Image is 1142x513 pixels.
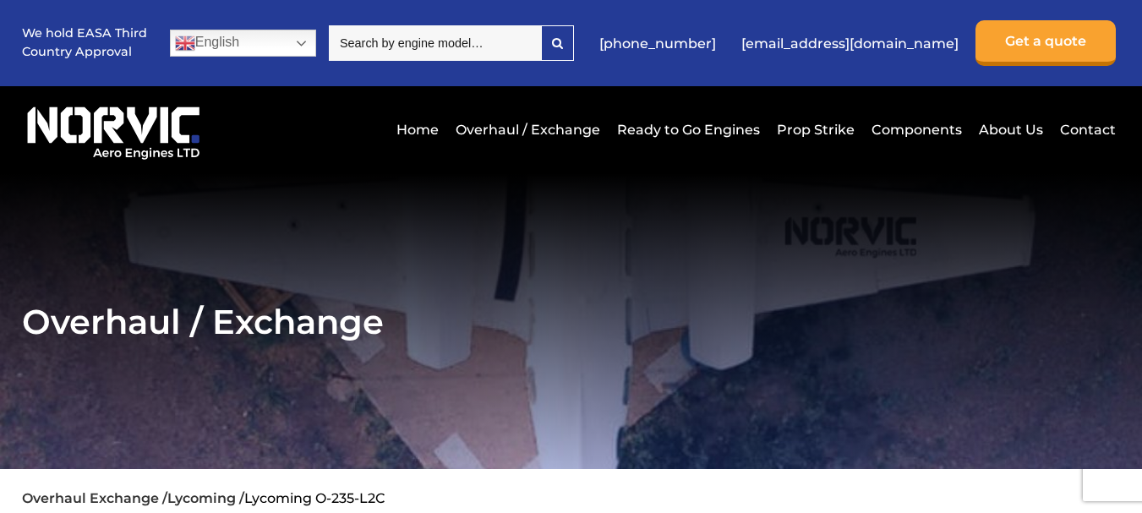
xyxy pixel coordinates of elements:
[22,99,205,161] img: Norvic Aero Engines logo
[1056,109,1116,150] a: Contact
[451,109,604,150] a: Overhaul / Exchange
[167,490,244,506] a: Lycoming /
[170,30,316,57] a: English
[773,109,859,150] a: Prop Strike
[591,23,724,64] a: [PHONE_NUMBER]
[329,25,541,61] input: Search by engine model…
[392,109,443,150] a: Home
[22,490,167,506] a: Overhaul Exchange /
[22,25,149,61] p: We hold EASA Third Country Approval
[244,490,385,506] li: Lycoming O-235-L2C
[733,23,967,64] a: [EMAIL_ADDRESS][DOMAIN_NAME]
[613,109,764,150] a: Ready to Go Engines
[975,109,1047,150] a: About Us
[975,20,1116,66] a: Get a quote
[175,33,195,53] img: en
[867,109,966,150] a: Components
[22,301,1121,342] h2: Overhaul / Exchange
